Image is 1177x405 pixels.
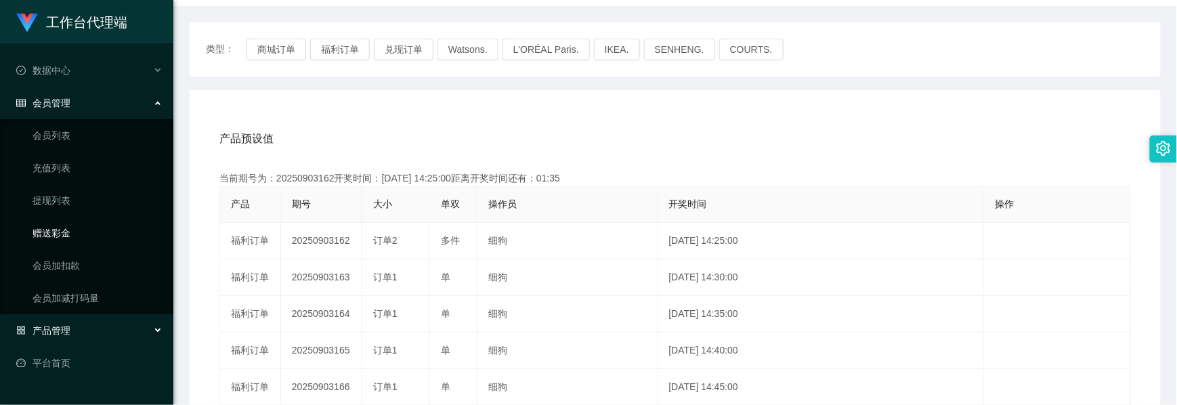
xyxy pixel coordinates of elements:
[220,259,281,296] td: 福利订单
[658,259,985,296] td: [DATE] 14:30:00
[33,284,163,312] a: 会员加减打码量
[477,296,658,333] td: 细狗
[33,252,163,279] a: 会员加扣款
[16,16,127,27] a: 工作台代理端
[477,333,658,369] td: 细狗
[488,198,517,209] span: 操作员
[441,308,450,319] span: 单
[16,349,163,377] a: 图标: dashboard平台首页
[1156,141,1171,156] i: 图标: setting
[281,223,362,259] td: 20250903162
[220,296,281,333] td: 福利订单
[33,187,163,214] a: 提现列表
[658,223,985,259] td: [DATE] 14:25:00
[477,223,658,259] td: 细狗
[46,1,127,44] h1: 工作台代理端
[281,259,362,296] td: 20250903163
[220,223,281,259] td: 福利订单
[995,198,1014,209] span: 操作
[220,333,281,369] td: 福利订单
[33,219,163,247] a: 赠送彩金
[373,381,398,392] span: 订单1
[219,131,274,147] span: 产品预设值
[16,98,70,108] span: 会员管理
[441,345,450,356] span: 单
[477,259,658,296] td: 细狗
[441,235,460,246] span: 多件
[16,98,26,108] i: 图标: table
[441,381,450,392] span: 单
[437,39,498,60] button: Watsons.
[373,198,392,209] span: 大小
[33,154,163,182] a: 充值列表
[719,39,784,60] button: COURTS.
[669,198,707,209] span: 开奖时间
[658,296,985,333] td: [DATE] 14:35:00
[644,39,715,60] button: SENHENG.
[16,66,26,75] i: 图标: check-circle-o
[219,171,1131,186] div: 当前期号为：20250903162开奖时间：[DATE] 14:25:00距离开奖时间还有：01:35
[281,296,362,333] td: 20250903164
[33,122,163,149] a: 会员列表
[373,235,398,246] span: 订单2
[16,14,38,33] img: logo.9652507e.png
[373,345,398,356] span: 订单1
[374,39,433,60] button: 兑现订单
[441,198,460,209] span: 单双
[373,272,398,282] span: 订单1
[373,308,398,319] span: 订单1
[247,39,306,60] button: 商城订单
[292,198,311,209] span: 期号
[658,333,985,369] td: [DATE] 14:40:00
[206,39,247,60] span: 类型：
[594,39,640,60] button: IKEA.
[441,272,450,282] span: 单
[281,333,362,369] td: 20250903165
[231,198,250,209] span: 产品
[16,325,70,336] span: 产品管理
[310,39,370,60] button: 福利订单
[16,65,70,76] span: 数据中心
[502,39,590,60] button: L'ORÉAL Paris.
[16,326,26,335] i: 图标: appstore-o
